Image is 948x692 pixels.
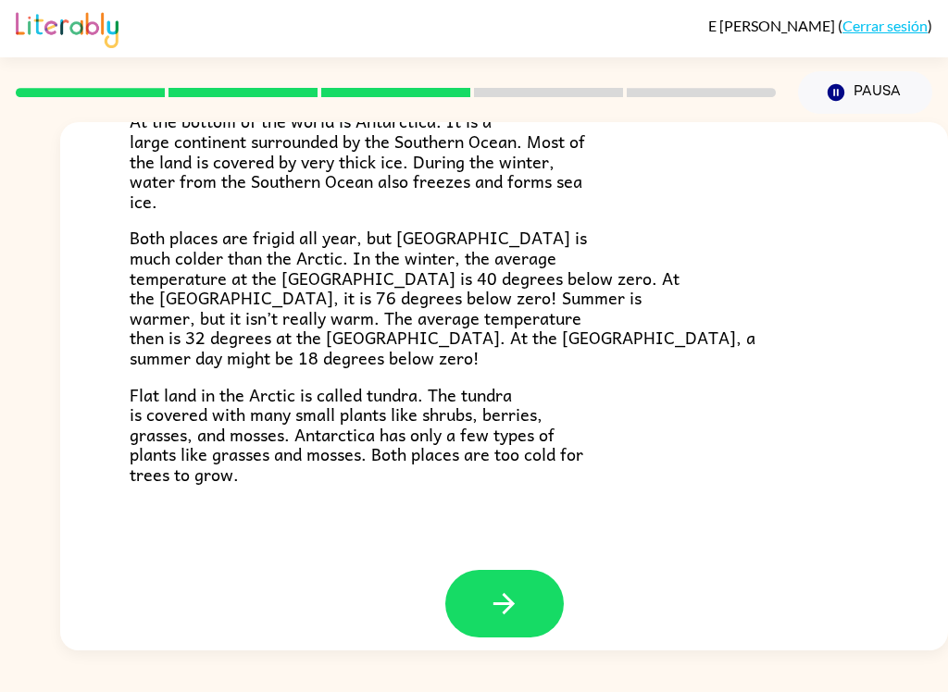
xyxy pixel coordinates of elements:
span: Both places are frigid all year, but [GEOGRAPHIC_DATA] is much colder than the Arctic. In the win... [130,224,755,371]
a: Cerrar sesión [842,17,928,34]
div: ( ) [708,17,932,34]
span: At the bottom of the world is Antarctica. It is a large continent surrounded by the Southern Ocea... [130,107,585,214]
span: Flat land in the Arctic is called tundra. The tundra is covered with many small plants like shrub... [130,381,583,488]
img: Literably [16,7,118,48]
button: Pausa [798,71,932,114]
span: E [PERSON_NAME] [708,17,838,34]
